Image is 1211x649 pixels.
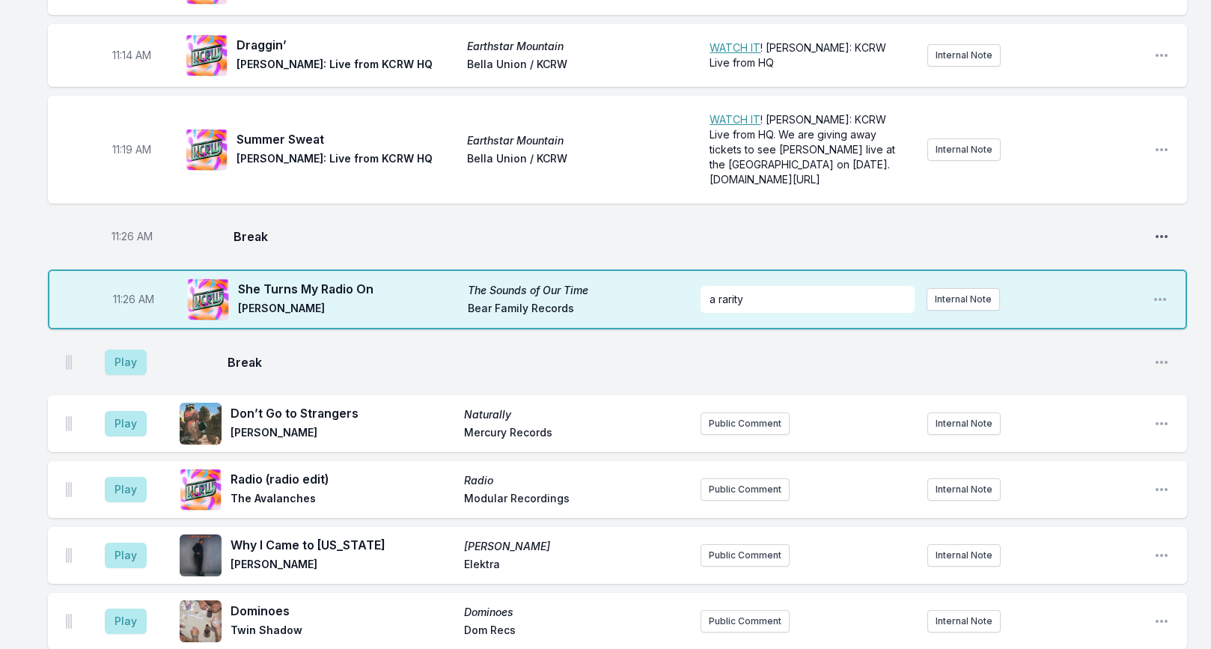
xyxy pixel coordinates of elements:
[238,301,459,319] span: [PERSON_NAME]
[1154,482,1169,497] button: Open playlist item options
[187,278,229,320] img: The Sounds of Our Time
[701,610,790,633] button: Public Comment
[464,473,689,488] span: Radio
[231,491,455,509] span: The Avalanches
[927,412,1001,435] button: Internal Note
[237,151,458,169] span: [PERSON_NAME]: Live from KCRW HQ
[467,57,689,75] span: Bella Union / KCRW
[105,350,147,375] button: Play
[710,113,898,186] span: ! [PERSON_NAME]: KCRW Live from HQ. We are giving away tickets to see [PERSON_NAME] live at the [...
[231,602,455,620] span: Dominoes
[464,557,689,575] span: Elektra
[1154,142,1169,157] button: Open playlist item options
[927,288,1000,311] button: Internal Note
[231,425,455,443] span: [PERSON_NAME]
[180,469,222,511] img: Radio
[180,534,222,576] img: Leon Ware
[464,623,689,641] span: Dom Recs
[467,39,689,54] span: Earthstar Mountain
[467,151,689,169] span: Bella Union / KCRW
[710,41,760,54] a: WATCH IT
[186,34,228,76] img: Earthstar Mountain
[105,609,147,634] button: Play
[1154,48,1169,63] button: Open playlist item options
[468,283,689,298] span: The Sounds of Our Time
[927,44,1001,67] button: Internal Note
[710,41,889,69] span: ! [PERSON_NAME]: KCRW Live from HQ
[464,539,689,554] span: [PERSON_NAME]
[467,133,689,148] span: Earthstar Mountain
[710,293,743,305] span: a rarity
[464,407,689,422] span: Naturally
[66,614,72,629] img: Drag Handle
[927,138,1001,161] button: Internal Note
[1154,229,1169,244] button: Open playlist item options
[66,482,72,497] img: Drag Handle
[238,280,459,298] span: She Turns My Radio On
[701,544,790,567] button: Public Comment
[1154,416,1169,431] button: Open playlist item options
[231,536,455,554] span: Why I Came to [US_STATE]
[66,548,72,563] img: Drag Handle
[701,412,790,435] button: Public Comment
[468,301,689,319] span: Bear Family Records
[710,113,760,126] a: WATCH IT
[237,57,458,75] span: [PERSON_NAME]: Live from KCRW HQ
[464,425,689,443] span: Mercury Records
[1153,292,1168,307] button: Open playlist item options
[105,411,147,436] button: Play
[927,610,1001,633] button: Internal Note
[1154,614,1169,629] button: Open playlist item options
[237,36,458,54] span: Draggin’
[113,292,154,307] span: Timestamp
[112,229,153,244] span: Timestamp
[464,491,689,509] span: Modular Recordings
[231,404,455,422] span: Don’t Go to Strangers
[105,543,147,568] button: Play
[105,477,147,502] button: Play
[464,605,689,620] span: Dominoes
[234,228,1142,246] span: Break
[231,470,455,488] span: Radio (radio edit)
[228,353,1142,371] span: Break
[180,403,222,445] img: Naturally
[231,623,455,641] span: Twin Shadow
[237,130,458,148] span: Summer Sweat
[1154,355,1169,370] button: Open playlist item options
[927,544,1001,567] button: Internal Note
[180,600,222,642] img: Dominoes
[112,48,151,63] span: Timestamp
[927,478,1001,501] button: Internal Note
[231,557,455,575] span: [PERSON_NAME]
[701,478,790,501] button: Public Comment
[112,142,151,157] span: Timestamp
[66,416,72,431] img: Drag Handle
[1154,548,1169,563] button: Open playlist item options
[66,355,72,370] img: Drag Handle
[186,129,228,171] img: Earthstar Mountain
